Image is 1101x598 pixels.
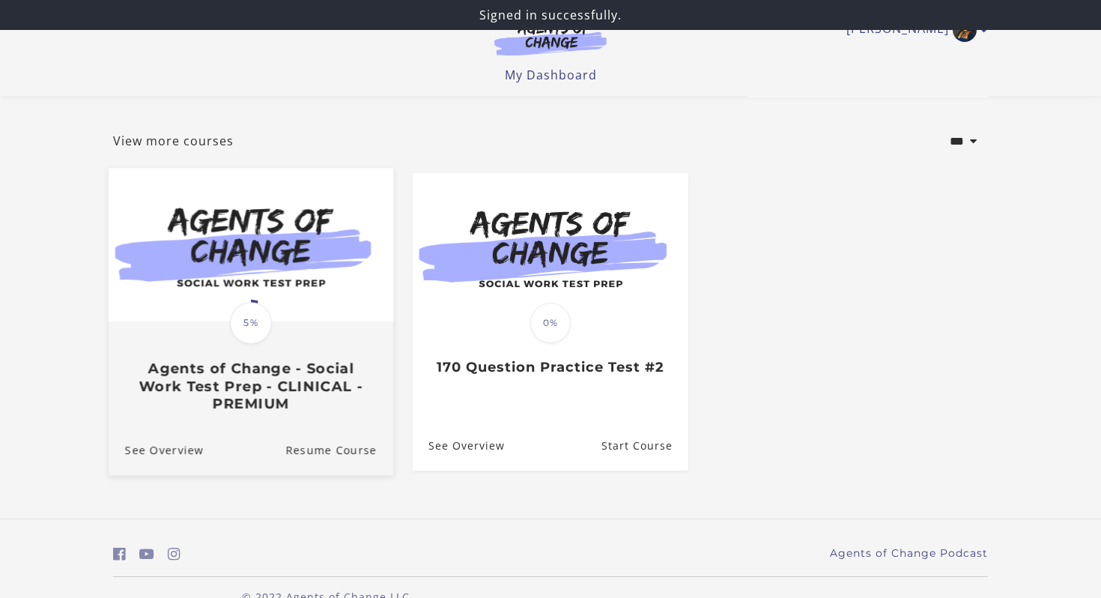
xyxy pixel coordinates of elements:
a: https://www.instagram.com/agentsofchangeprep/ (Open in a new window) [168,543,181,565]
span: 5% [230,302,272,344]
i: https://www.youtube.com/c/AgentsofChangeTestPrepbyMeaganMitchell (Open in a new window) [139,547,154,561]
h3: Agents of Change - Social Work Test Prep - CLINICAL - PREMIUM [125,360,377,413]
span: 0% [530,303,571,343]
a: Agents of Change Podcast [830,546,988,561]
a: Agents of Change - Social Work Test Prep - CLINICAL - PREMIUM: Resume Course [285,425,393,475]
a: https://www.facebook.com/groups/aswbtestprep (Open in a new window) [113,543,126,565]
a: Agents of Change - Social Work Test Prep - CLINICAL - PREMIUM: See Overview [109,425,204,475]
i: https://www.facebook.com/groups/aswbtestprep (Open in a new window) [113,547,126,561]
h3: 170 Question Practice Test #2 [428,359,672,376]
i: https://www.instagram.com/agentsofchangeprep/ (Open in a new window) [168,547,181,561]
a: View more courses [113,132,234,150]
a: Toggle menu [846,18,980,42]
img: Agents of Change Logo [479,21,622,55]
a: My Dashboard [505,67,597,83]
p: Signed in successfully. [6,6,1095,24]
a: 170 Question Practice Test #2: Resume Course [601,422,688,471]
a: https://www.youtube.com/c/AgentsofChangeTestPrepbyMeaganMitchell (Open in a new window) [139,543,154,565]
a: 170 Question Practice Test #2: See Overview [413,422,505,471]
